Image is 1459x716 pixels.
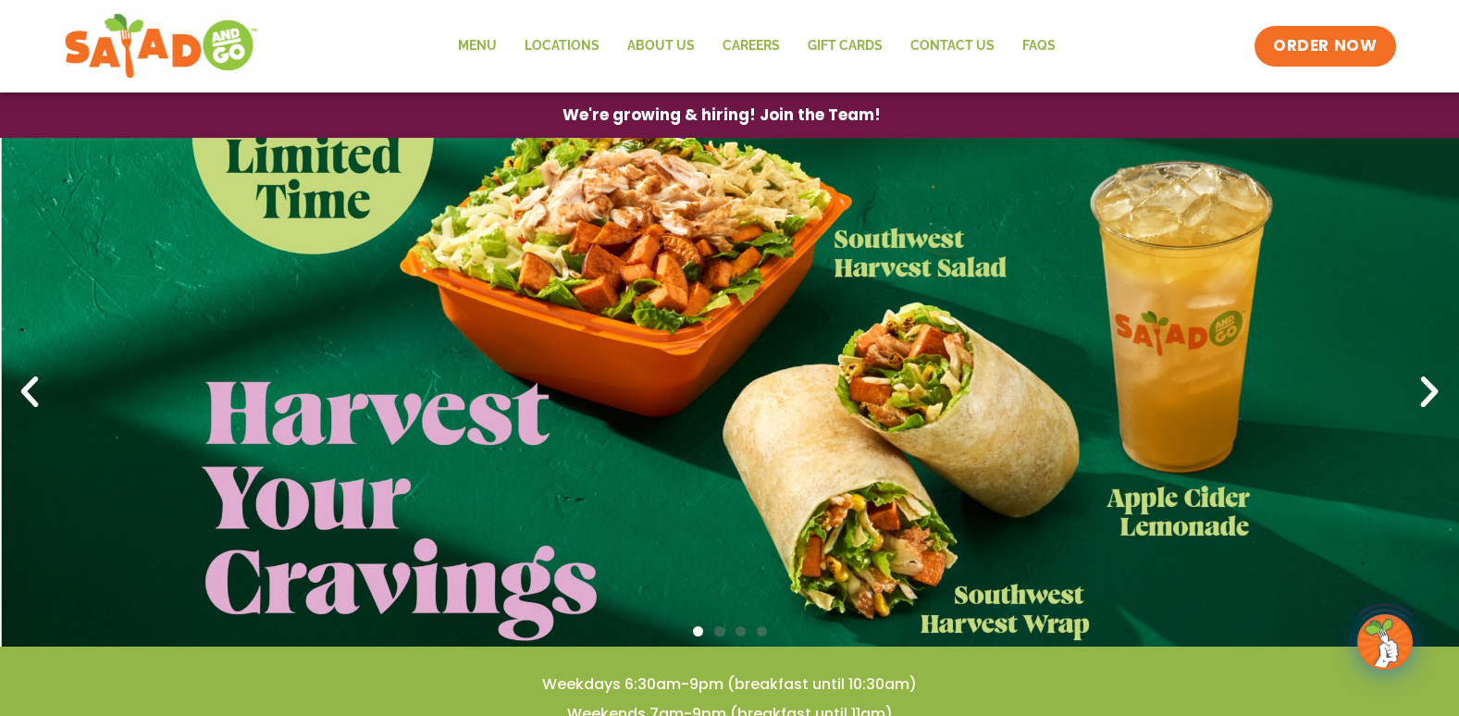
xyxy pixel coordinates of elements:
[535,93,909,137] a: We're growing & hiring! Join the Team!
[896,25,1008,68] a: Contact Us
[64,9,259,83] img: new-SAG-logo-768×292
[693,626,703,636] span: Go to slide 1
[714,626,724,636] span: Go to slide 2
[1255,26,1395,67] a: ORDER NOW
[563,107,881,123] span: We're growing & hiring! Join the Team!
[444,25,1070,68] nav: Menu
[757,626,767,636] span: Go to slide 4
[1409,372,1450,413] div: Next slide
[709,25,794,68] a: Careers
[613,25,709,68] a: About Us
[1008,25,1070,68] a: FAQs
[1273,35,1377,57] span: ORDER NOW
[9,372,50,413] div: Previous slide
[37,674,1422,695] h4: Weekdays 6:30am-9pm (breakfast until 10:30am)
[511,25,613,68] a: Locations
[444,25,511,68] a: Menu
[736,626,746,636] span: Go to slide 3
[794,25,896,68] a: GIFT CARDS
